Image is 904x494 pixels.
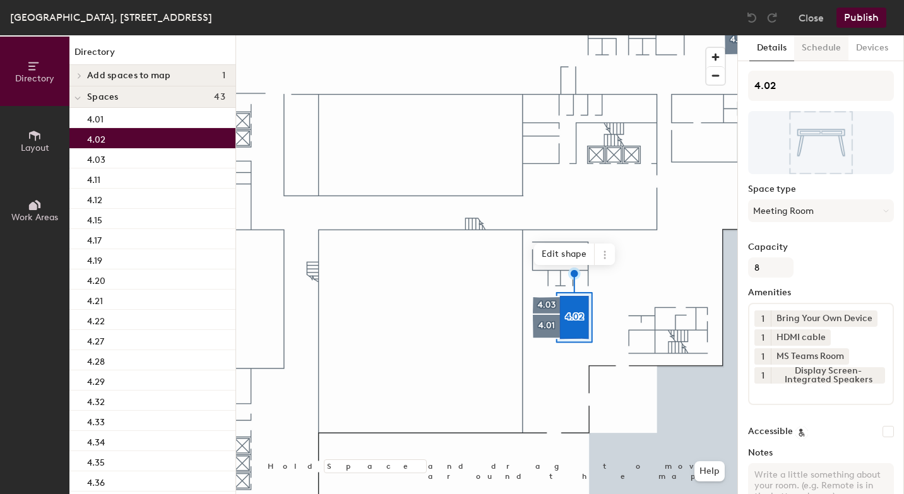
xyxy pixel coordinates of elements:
[748,199,894,222] button: Meeting Room
[87,312,105,327] p: 4.22
[222,71,225,81] span: 1
[10,9,212,25] div: [GEOGRAPHIC_DATA], [STREET_ADDRESS]
[761,350,764,363] span: 1
[748,448,894,458] label: Notes
[87,131,105,145] p: 4.02
[771,367,885,384] div: Display Screen-Integrated Speakers
[87,211,102,226] p: 4.15
[771,310,877,327] div: Bring Your Own Device
[87,332,104,347] p: 4.27
[534,244,595,265] span: Edit shape
[21,143,49,153] span: Layout
[11,212,58,223] span: Work Areas
[754,310,771,327] button: 1
[87,292,103,307] p: 4.21
[848,35,896,61] button: Devices
[87,232,102,246] p: 4.17
[87,191,102,206] p: 4.12
[214,92,225,102] span: 43
[87,474,105,488] p: 4.36
[87,393,105,408] p: 4.32
[748,426,793,437] label: Accessible
[69,45,235,65] h1: Directory
[771,348,849,365] div: MS Teams Room
[748,242,894,252] label: Capacity
[836,8,886,28] button: Publish
[754,367,771,384] button: 1
[749,35,794,61] button: Details
[87,252,102,266] p: 4.19
[771,329,831,346] div: HDMI cable
[87,272,105,286] p: 4.20
[694,461,725,481] button: Help
[748,111,894,174] img: The space named 4.02
[87,413,105,428] p: 4.33
[766,11,778,24] img: Redo
[15,73,54,84] span: Directory
[87,373,105,387] p: 4.29
[748,288,894,298] label: Amenities
[754,329,771,346] button: 1
[87,110,104,125] p: 4.01
[87,151,105,165] p: 4.03
[746,11,758,24] img: Undo
[87,454,105,468] p: 4.35
[754,348,771,365] button: 1
[761,369,764,382] span: 1
[87,171,100,185] p: 4.11
[761,312,764,326] span: 1
[87,353,105,367] p: 4.28
[794,35,848,61] button: Schedule
[761,331,764,344] span: 1
[87,433,105,448] p: 4.34
[748,184,894,194] label: Space type
[799,8,824,28] button: Close
[87,71,171,81] span: Add spaces to map
[87,92,119,102] span: Spaces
